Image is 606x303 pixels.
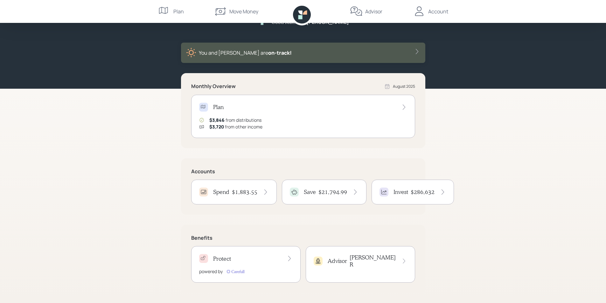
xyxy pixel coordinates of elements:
[191,83,236,89] h5: Monthly Overview
[213,104,224,111] h4: Plan
[232,189,257,196] h4: $1,883.55
[229,8,258,15] div: Move Money
[365,8,382,15] div: Advisor
[318,189,347,196] h4: $21,794.99
[209,117,225,123] span: $3,846
[209,117,261,123] div: from distributions
[173,8,184,15] div: Plan
[328,258,347,265] h4: Advisor
[428,8,448,15] div: Account
[411,189,435,196] h4: $286,632
[304,189,316,196] h4: Save
[213,189,229,196] h4: Spend
[394,189,408,196] h4: Invest
[199,49,292,57] div: You and [PERSON_NAME] are
[225,268,246,275] img: carefull-M2HCGCDH.digested.png
[186,48,196,58] img: sunny-XHVQM73Q.digested.png
[350,254,396,268] h4: [PERSON_NAME] R
[271,19,305,25] h5: Good Morning ,
[209,124,224,130] span: $3,720
[191,235,415,241] h5: Benefits
[191,169,415,175] h5: Accounts
[213,255,231,262] h4: Protect
[209,123,262,130] div: from other income
[199,268,223,275] div: powered by
[268,49,292,56] span: on‑track!
[306,19,349,25] h5: [PERSON_NAME]
[393,84,415,89] div: August 2025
